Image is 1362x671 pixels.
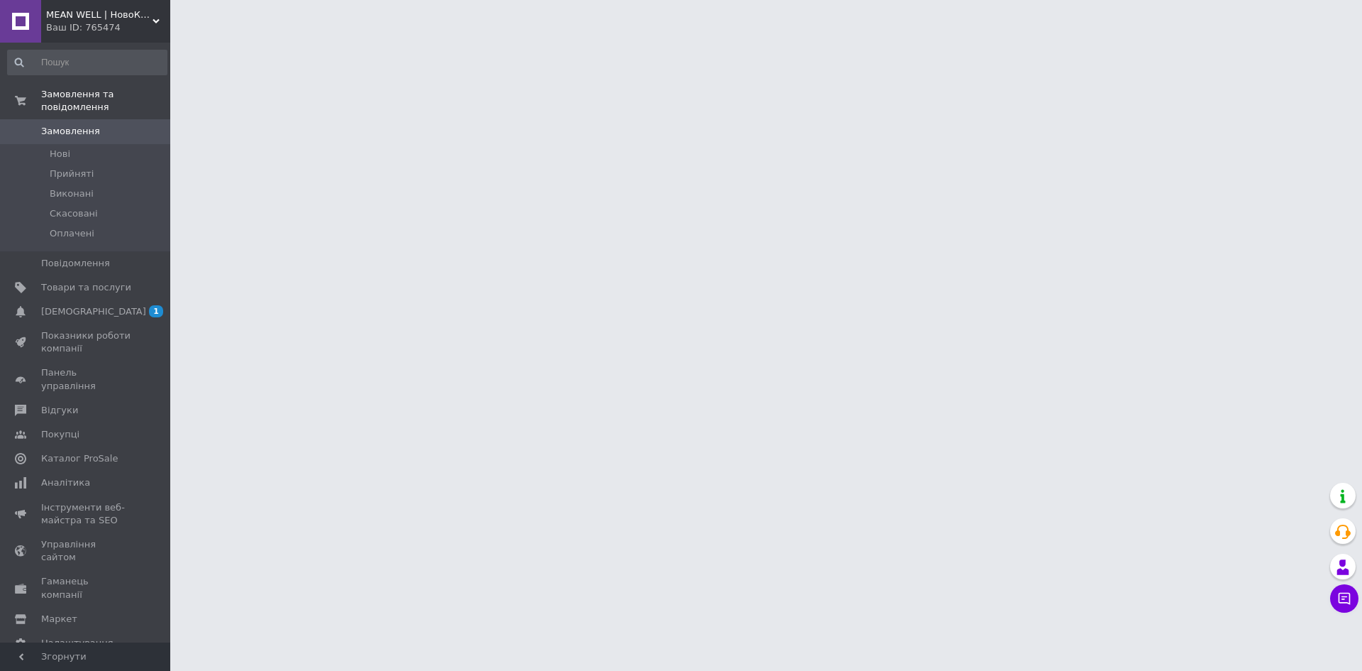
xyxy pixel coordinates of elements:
[50,187,94,200] span: Виконані
[50,207,98,220] span: Скасовані
[50,148,70,160] span: Нові
[50,227,94,240] span: Оплачені
[41,88,170,114] span: Замовлення та повідомлення
[41,613,77,626] span: Маркет
[1330,584,1358,613] button: Чат з покупцем
[46,9,153,21] span: MEAN WELL | НовоКонцепт Плюс
[41,538,131,564] span: Управління сайтом
[50,168,94,180] span: Прийняті
[149,305,163,317] span: 1
[7,50,167,75] input: Пошук
[41,305,146,318] span: [DEMOGRAPHIC_DATA]
[46,21,170,34] div: Ваш ID: 765474
[41,501,131,527] span: Інструменти веб-майстра та SEO
[41,452,118,465] span: Каталог ProSale
[41,476,90,489] span: Аналітика
[41,575,131,601] span: Гаманець компанії
[41,257,110,270] span: Повідомлення
[41,329,131,355] span: Показники роботи компанії
[41,366,131,392] span: Панель управління
[41,428,79,441] span: Покупці
[41,637,113,650] span: Налаштування
[41,125,100,138] span: Замовлення
[41,404,78,417] span: Відгуки
[41,281,131,294] span: Товари та послуги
